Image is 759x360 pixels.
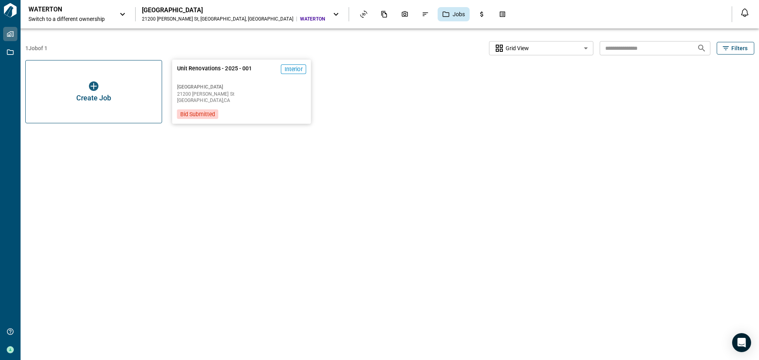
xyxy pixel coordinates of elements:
p: WATERTON [28,6,100,13]
span: Grid View [506,44,529,52]
span: Interior [285,65,303,73]
button: Search jobs [694,40,710,56]
div: Budgets [474,8,490,21]
span: Create Job [76,94,111,102]
span: 1 Job of 1 [25,44,47,52]
span: Filters [731,44,748,52]
div: Issues & Info [417,8,434,21]
span: 21200 [PERSON_NAME] St [177,92,306,96]
div: Open Intercom Messenger [732,333,751,352]
span: Jobs [453,10,465,18]
div: Asset View [355,8,372,21]
div: Takeoff Center [494,8,511,21]
div: Documents [376,8,393,21]
div: Photos [396,8,413,21]
div: 21200 [PERSON_NAME] St , [GEOGRAPHIC_DATA] , [GEOGRAPHIC_DATA] [142,16,293,22]
span: Unit Renovations - 2025 - 001 [177,64,252,81]
span: [GEOGRAPHIC_DATA] [177,84,306,90]
div: Jobs [438,7,470,21]
button: Filters [717,42,754,55]
span: Bid Submitted [180,110,215,118]
img: icon button [89,81,98,91]
span: Switch to a different ownership [28,15,111,23]
button: Open notification feed [738,6,751,19]
div: Without label [489,40,593,57]
span: WATERTON [300,16,325,22]
span: [GEOGRAPHIC_DATA] , CA [177,98,306,103]
div: [GEOGRAPHIC_DATA] [142,6,325,14]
